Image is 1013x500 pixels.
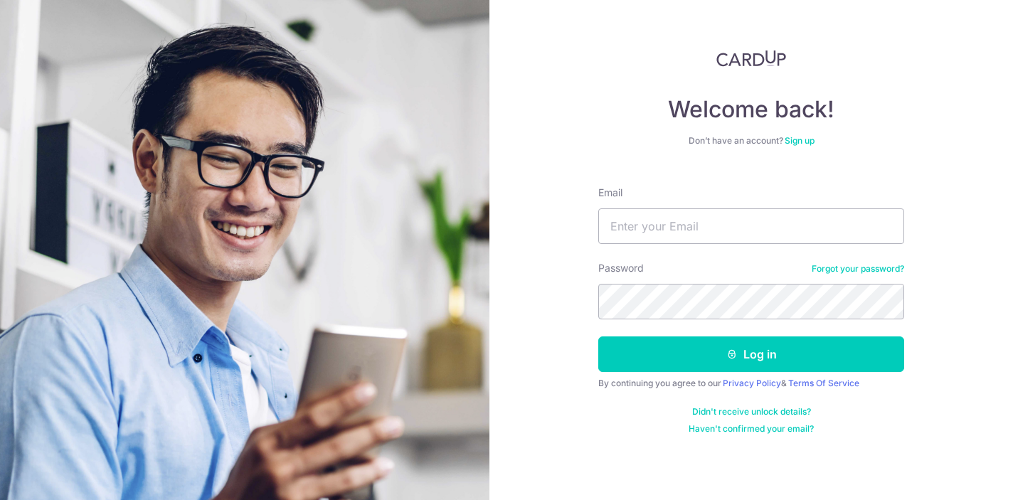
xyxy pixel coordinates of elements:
a: Forgot your password? [812,263,904,275]
button: Log in [598,336,904,372]
a: Didn't receive unlock details? [692,406,811,417]
input: Enter your Email [598,208,904,244]
a: Haven't confirmed your email? [689,423,814,435]
div: By continuing you agree to our & [598,378,904,389]
h4: Welcome back! [598,95,904,124]
a: Sign up [785,135,815,146]
img: CardUp Logo [716,50,786,67]
div: Don’t have an account? [598,135,904,147]
a: Privacy Policy [723,378,781,388]
label: Email [598,186,622,200]
label: Password [598,261,644,275]
a: Terms Of Service [788,378,859,388]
